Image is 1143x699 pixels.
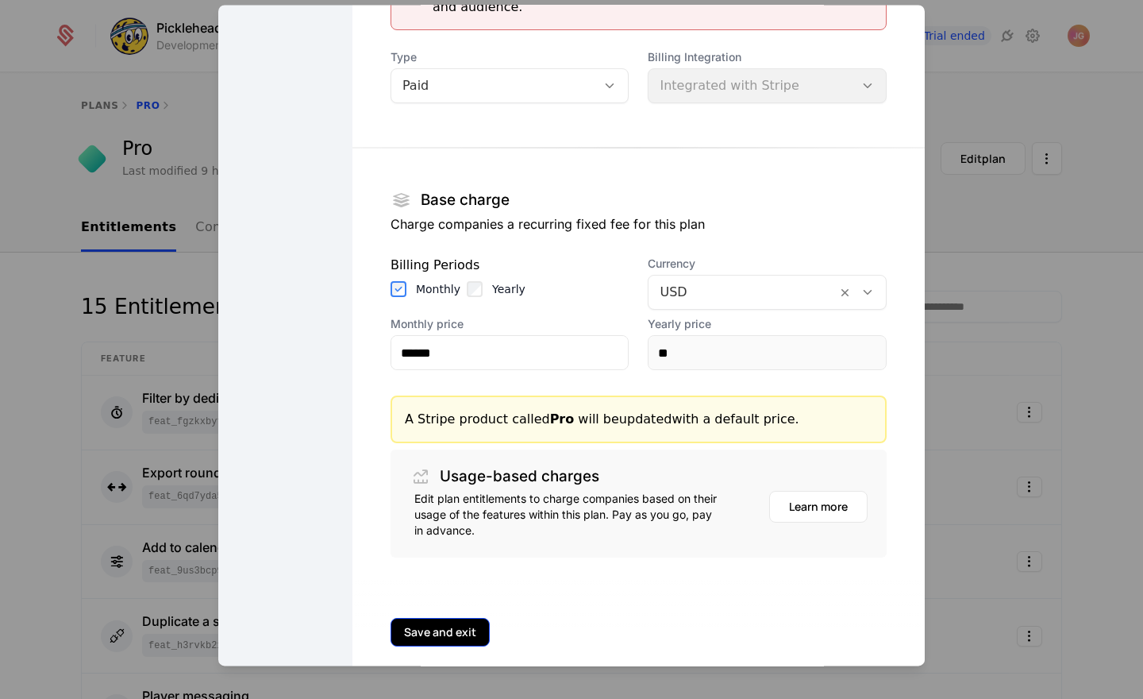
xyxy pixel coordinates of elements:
[421,193,510,208] h1: Base charge
[391,618,490,647] button: Save and exit
[648,49,887,65] span: Billing Integration
[550,411,575,427] b: Pro
[440,469,599,485] h1: Usage-based charges
[492,281,525,297] label: Yearly
[648,316,887,332] label: Yearly price
[391,256,629,275] div: Billing Periods
[391,214,887,234] p: Charge companies a recurring fixed fee for this plan
[512,411,574,427] span: called
[391,49,629,65] span: Type
[769,491,868,523] button: Learn more
[648,256,887,272] span: Currency
[391,316,629,332] label: Monthly price
[414,491,720,539] div: Edit plan entitlements to charge companies based on their usage of the features within this plan....
[402,76,586,95] div: Paid
[416,281,460,297] label: Monthly
[405,410,872,429] div: A Stripe product will be updated with a default price.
